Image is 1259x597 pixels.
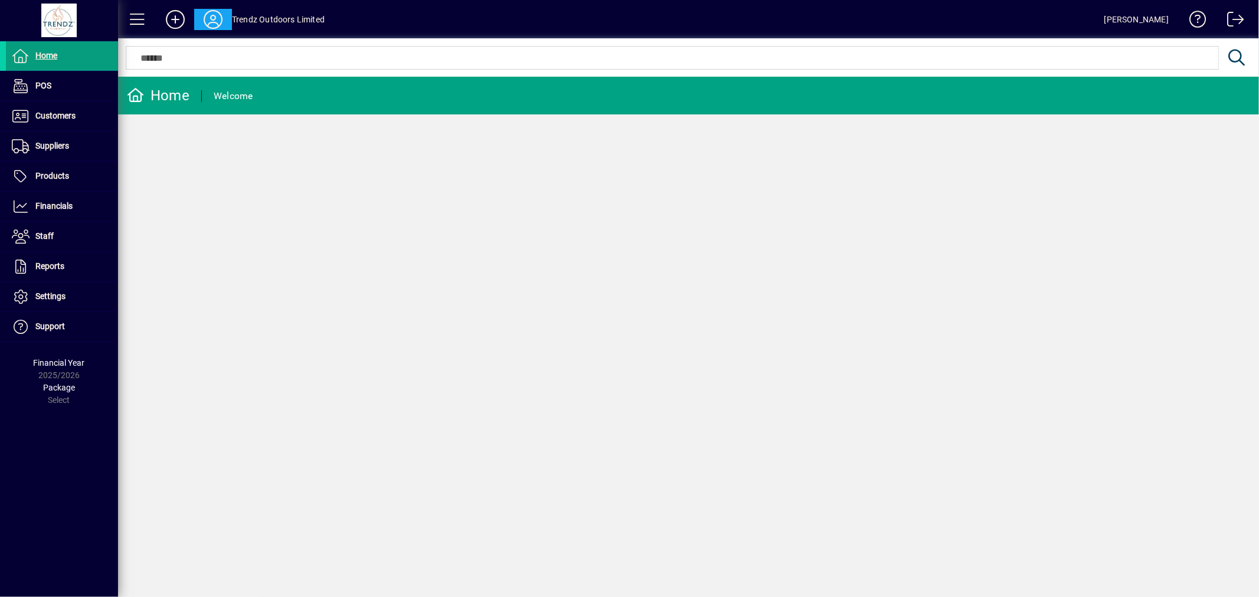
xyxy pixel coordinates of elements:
[6,132,118,161] a: Suppliers
[34,358,85,368] span: Financial Year
[1218,2,1244,41] a: Logout
[35,171,69,181] span: Products
[35,261,64,271] span: Reports
[6,222,118,251] a: Staff
[35,111,76,120] span: Customers
[6,71,118,101] a: POS
[43,383,75,392] span: Package
[35,231,54,241] span: Staff
[6,312,118,342] a: Support
[6,101,118,131] a: Customers
[156,9,194,30] button: Add
[35,81,51,90] span: POS
[35,322,65,331] span: Support
[232,10,325,29] div: Trendz Outdoors Limited
[6,162,118,191] a: Products
[35,201,73,211] span: Financials
[1104,10,1169,29] div: [PERSON_NAME]
[35,291,66,301] span: Settings
[194,9,232,30] button: Profile
[6,252,118,281] a: Reports
[6,282,118,311] a: Settings
[35,141,69,150] span: Suppliers
[127,86,189,105] div: Home
[1180,2,1206,41] a: Knowledge Base
[6,192,118,221] a: Financials
[35,51,57,60] span: Home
